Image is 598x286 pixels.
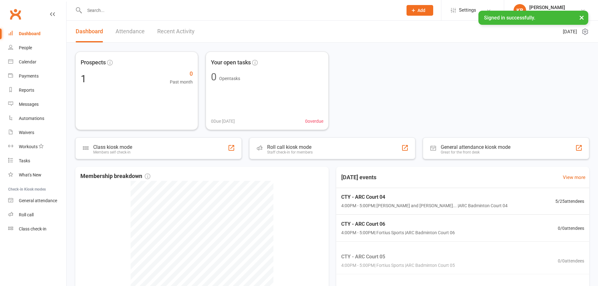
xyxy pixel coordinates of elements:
[19,212,34,217] div: Roll call
[267,150,313,154] div: Staff check-in for members
[19,59,36,64] div: Calendar
[211,58,251,67] span: Your open tasks
[8,168,66,182] a: What's New
[8,111,66,126] a: Automations
[305,118,323,125] span: 0 overdue
[211,118,235,125] span: 0 Due [DATE]
[170,78,193,85] span: Past month
[8,194,66,208] a: General attendance kiosk mode
[8,208,66,222] a: Roll call
[407,5,433,16] button: Add
[441,144,510,150] div: General attendance kiosk mode
[19,226,46,231] div: Class check-in
[81,74,86,84] div: 1
[8,6,23,22] a: Clubworx
[211,72,217,82] div: 0
[8,41,66,55] a: People
[267,144,313,150] div: Roll call kiosk mode
[157,21,195,42] a: Recent Activity
[563,28,577,35] span: [DATE]
[19,144,38,149] div: Workouts
[558,225,584,232] span: 0 / 0 attendees
[80,172,150,181] span: Membership breakdown
[19,45,32,50] div: People
[8,69,66,83] a: Payments
[341,262,455,269] span: 4:00PM - 5:00PM | Fortius Sports | ARC Badminton Court 05
[555,198,584,205] span: 5 / 25 attendees
[8,83,66,97] a: Reports
[341,229,455,236] span: 4:00PM - 5:00PM | Fortius Sports | ARC Badminton Court 06
[19,172,41,177] div: What's New
[19,198,57,203] div: General attendance
[514,4,526,17] div: KB
[8,27,66,41] a: Dashboard
[441,150,510,154] div: Great for the front desk
[219,76,240,81] span: Open tasks
[8,154,66,168] a: Tasks
[336,172,381,183] h3: [DATE] events
[8,97,66,111] a: Messages
[418,8,425,13] span: Add
[558,257,584,264] span: 0 / 0 attendees
[484,15,535,21] span: Signed in successfully.
[8,55,66,69] a: Calendar
[116,21,145,42] a: Attendance
[170,69,193,78] span: 0
[19,158,30,163] div: Tasks
[341,193,508,201] span: CTY - ARC Court 04
[19,88,34,93] div: Reports
[19,73,39,78] div: Payments
[83,6,398,15] input: Search...
[19,116,44,121] div: Automations
[529,5,572,10] div: [PERSON_NAME]
[341,252,455,261] span: CTY - ARC Court 05
[563,174,585,181] a: View more
[8,140,66,154] a: Workouts
[19,130,34,135] div: Waivers
[19,102,39,107] div: Messages
[8,126,66,140] a: Waivers
[576,11,587,24] button: ×
[8,222,66,236] a: Class kiosk mode
[341,202,508,209] span: 4:00PM - 5:00PM | [PERSON_NAME] and [PERSON_NAME]... | ARC Badminton Court 04
[529,10,572,16] div: [GEOGRAPHIC_DATA]
[341,220,455,228] span: CTY - ARC Court 06
[76,21,103,42] a: Dashboard
[19,31,40,36] div: Dashboard
[459,3,476,17] span: Settings
[93,144,132,150] div: Class kiosk mode
[81,58,106,67] span: Prospects
[93,150,132,154] div: Members self check-in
